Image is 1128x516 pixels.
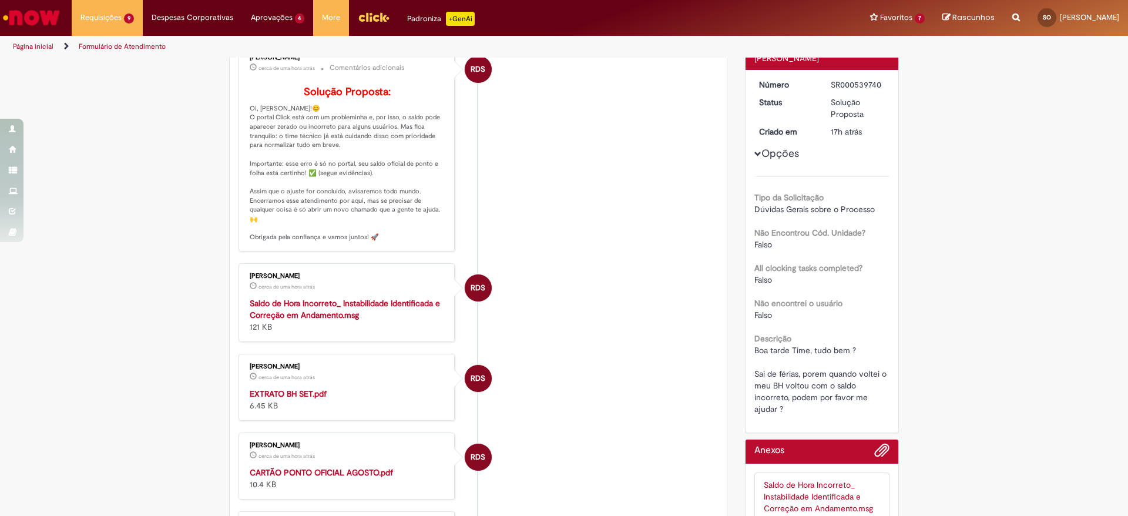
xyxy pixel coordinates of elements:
b: Não Encontrou Cód. Unidade? [754,227,865,238]
div: [PERSON_NAME] [250,442,445,449]
span: Falso [754,239,772,250]
img: click_logo_yellow_360x200.png [358,8,390,26]
span: Falso [754,274,772,285]
h2: Anexos [754,445,784,456]
time: 29/08/2025 09:22:57 [258,65,315,72]
b: Solução Proposta: [304,85,391,99]
span: RDS [471,364,485,393]
div: Raquel De Souza [465,444,492,471]
span: Falso [754,310,772,320]
img: ServiceNow [1,6,62,29]
div: 28/08/2025 17:40:24 [831,126,885,138]
div: 10.4 KB [250,467,445,490]
span: cerca de uma hora atrás [258,374,315,381]
span: Favoritos [880,12,912,24]
div: [PERSON_NAME] [250,54,445,61]
dt: Número [750,79,822,91]
p: Oi, [PERSON_NAME]!😊 O portal Click está com um probleminha e, por isso, o saldo pode aparecer zer... [250,86,445,242]
span: Boa tarde Time, tudo bem ? Sai de férias, porem quando voltei o meu BH voltou com o saldo incorre... [754,345,889,414]
div: [PERSON_NAME] [754,52,890,64]
a: EXTRATO BH SET.pdf [250,388,327,399]
dt: Criado em [750,126,822,138]
a: Formulário de Atendimento [79,42,166,51]
div: Raquel De Souza [465,56,492,83]
div: [PERSON_NAME] [250,273,445,280]
span: RDS [471,55,485,83]
div: 6.45 KB [250,388,445,411]
time: 29/08/2025 09:22:53 [258,283,315,290]
span: RDS [471,443,485,471]
p: +GenAi [446,12,475,26]
b: All clocking tasks completed? [754,263,862,273]
ul: Trilhas de página [9,36,743,58]
b: Tipo da Solicitação [754,192,824,203]
span: Rascunhos [952,12,995,23]
span: Despesas Corporativas [152,12,233,24]
time: 29/08/2025 09:22:43 [258,453,315,460]
a: Rascunhos [942,12,995,24]
div: Solução Proposta [831,96,885,120]
small: Comentários adicionais [330,63,405,73]
span: 17h atrás [831,126,862,137]
div: Raquel De Souza [465,365,492,392]
span: More [322,12,340,24]
span: Dúvidas Gerais sobre o Processo [754,204,875,215]
time: 28/08/2025 17:40:24 [831,126,862,137]
div: [PERSON_NAME] [250,363,445,370]
span: RDS [471,274,485,302]
a: Página inicial [13,42,53,51]
span: Requisições [80,12,122,24]
span: cerca de uma hora atrás [258,453,315,460]
span: cerca de uma hora atrás [258,283,315,290]
div: 121 KB [250,297,445,333]
div: Raquel De Souza [465,274,492,301]
div: Padroniza [407,12,475,26]
a: CARTÃO PONTO OFICIAL AGOSTO.pdf [250,467,393,478]
dt: Status [750,96,822,108]
span: 7 [915,14,925,24]
time: 29/08/2025 09:22:43 [258,374,315,381]
b: Descrição [754,333,791,344]
span: Aprovações [251,12,293,24]
button: Adicionar anexos [874,443,889,464]
b: Não encontrei o usuário [754,298,842,309]
span: 9 [124,14,134,24]
div: SR000539740 [831,79,885,91]
span: [PERSON_NAME] [1060,12,1119,22]
span: SO [1043,14,1051,21]
span: 4 [295,14,305,24]
a: Saldo de Hora Incorreto_ Instabilidade Identificada e Correção em Andamento.msg [250,298,440,320]
span: cerca de uma hora atrás [258,65,315,72]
